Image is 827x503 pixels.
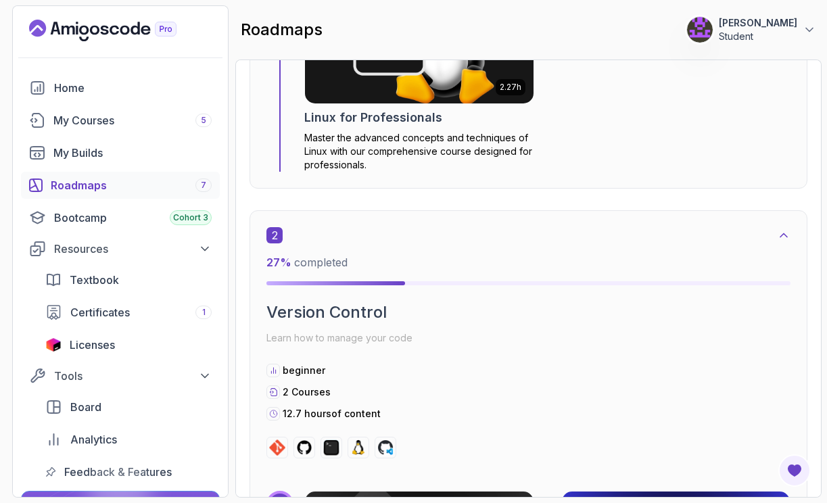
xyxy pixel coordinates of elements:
[70,304,130,320] span: Certificates
[778,454,811,487] button: Open Feedback Button
[687,17,713,43] img: user profile image
[21,204,220,231] a: bootcamp
[296,439,312,456] img: github logo
[266,256,348,269] span: completed
[54,80,212,96] div: Home
[37,458,220,485] a: feedback
[266,329,790,348] p: Learn how to manage your code
[241,19,323,41] h2: roadmaps
[377,439,394,456] img: codespaces logo
[21,139,220,166] a: builds
[54,241,212,257] div: Resources
[37,299,220,326] a: certificates
[283,407,381,421] p: 12.7 hours of content
[29,20,208,41] a: Landing page
[266,302,790,323] h2: Version Control
[719,30,797,43] p: Student
[70,272,119,288] span: Textbook
[21,237,220,261] button: Resources
[719,16,797,30] p: [PERSON_NAME]
[51,177,212,193] div: Roadmaps
[21,364,220,388] button: Tools
[37,426,220,453] a: analytics
[37,393,220,421] a: board
[21,172,220,199] a: roadmaps
[53,145,212,161] div: My Builds
[283,364,325,377] p: beginner
[173,212,208,223] span: Cohort 3
[283,386,331,398] span: 2 Courses
[323,439,339,456] img: terminal logo
[266,227,283,243] span: 2
[269,439,285,456] img: git logo
[304,131,534,172] p: Master the advanced concepts and techniques of Linux with our comprehensive course designed for p...
[53,112,212,128] div: My Courses
[304,108,442,127] h2: Linux for Professionals
[201,115,206,126] span: 5
[500,82,521,93] p: 2.27h
[45,338,62,352] img: jetbrains icon
[37,266,220,293] a: textbook
[54,368,212,384] div: Tools
[54,210,212,226] div: Bootcamp
[70,399,101,415] span: Board
[201,180,206,191] span: 7
[350,439,367,456] img: linux logo
[70,337,115,353] span: Licenses
[64,464,172,480] span: Feedback & Features
[37,331,220,358] a: licenses
[21,74,220,101] a: home
[70,431,117,448] span: Analytics
[266,256,291,269] span: 27 %
[686,16,816,43] button: user profile image[PERSON_NAME]Student
[21,107,220,134] a: courses
[202,307,206,318] span: 1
